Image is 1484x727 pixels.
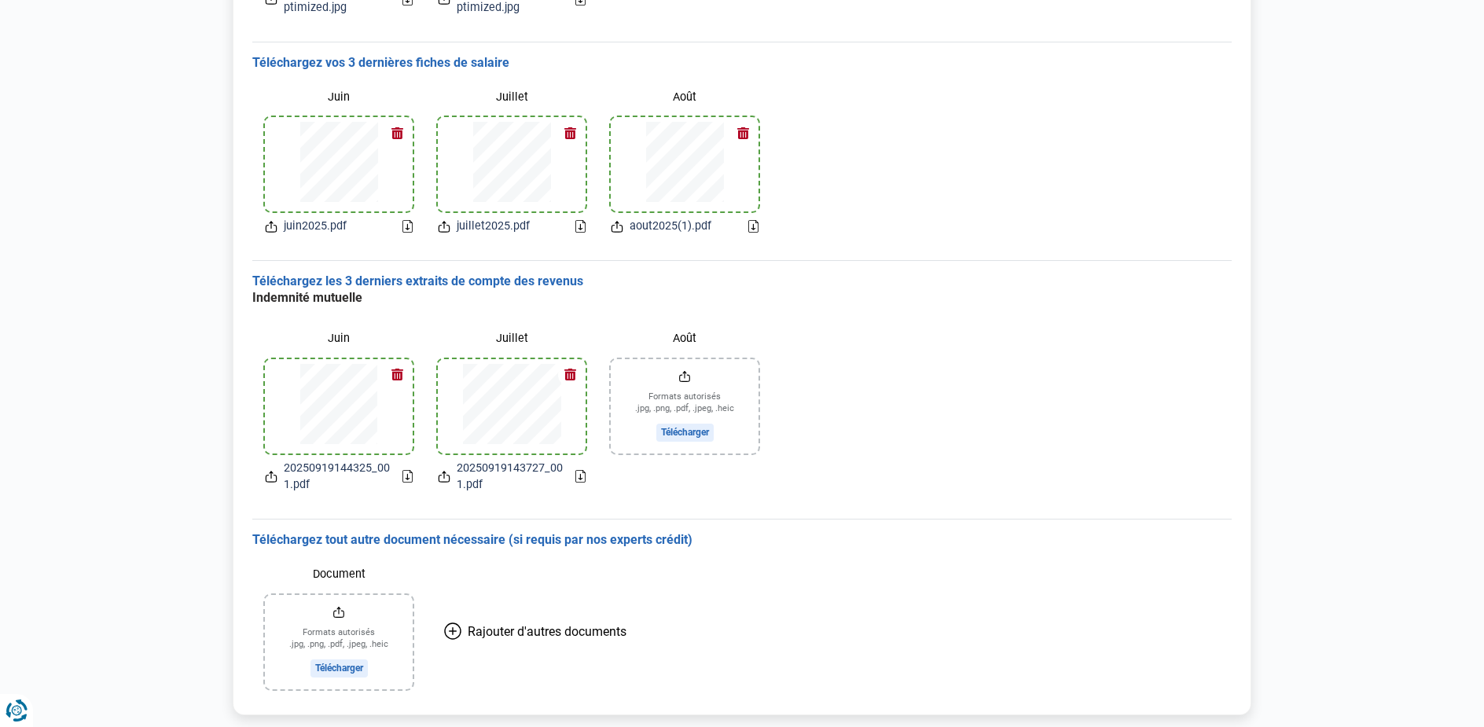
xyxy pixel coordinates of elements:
[457,218,530,235] span: juillet2025.pdf
[284,218,347,235] span: juin2025.pdf
[468,624,626,639] span: Rajouter d'autres documents
[438,83,586,111] label: Juillet
[402,470,413,483] a: Download
[748,220,759,233] a: Download
[575,220,586,233] a: Download
[611,83,759,111] label: Août
[265,561,413,589] label: Document
[252,532,1232,549] h3: Téléchargez tout autre document nécessaire (si requis par nos experts crédit)
[457,460,563,494] span: 20250919143727_001.pdf
[265,325,413,353] label: Juin
[265,83,413,111] label: Juin
[402,220,413,233] a: Download
[438,325,586,353] label: Juillet
[252,274,1232,290] h3: Téléchargez les 3 derniers extraits de compte des revenus
[252,290,771,307] div: Indemnité mutuelle
[611,325,759,353] label: Août
[284,460,390,494] span: 20250919144325_001.pdf
[630,218,711,235] span: aout2025(1).pdf
[575,470,586,483] a: Download
[425,561,645,702] button: Rajouter d'autres documents
[252,55,1232,72] h3: Téléchargez vos 3 dernières fiches de salaire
